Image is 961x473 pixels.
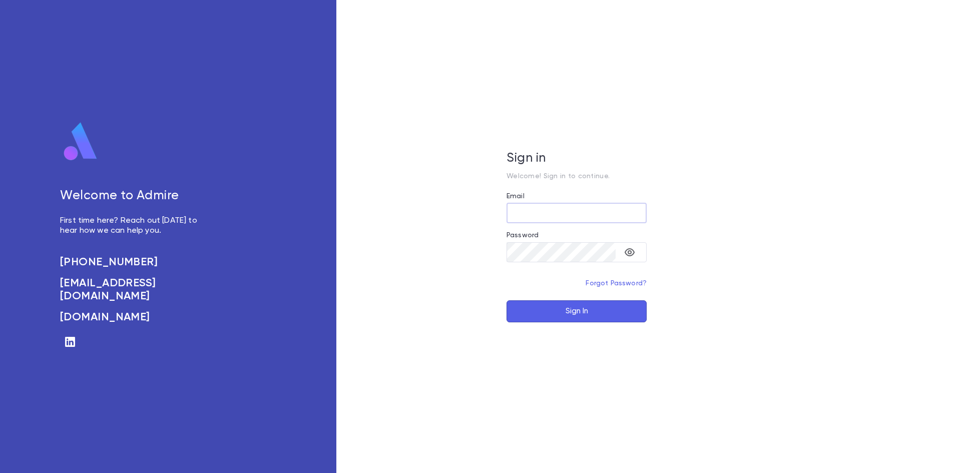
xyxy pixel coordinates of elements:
a: [DOMAIN_NAME] [60,311,208,324]
label: Password [507,231,539,239]
h5: Welcome to Admire [60,189,208,204]
button: toggle password visibility [620,242,640,262]
p: First time here? Reach out [DATE] to hear how we can help you. [60,216,208,236]
a: [EMAIL_ADDRESS][DOMAIN_NAME] [60,277,208,303]
label: Email [507,192,525,200]
h5: Sign in [507,151,647,166]
p: Welcome! Sign in to continue. [507,172,647,180]
a: Forgot Password? [586,280,647,287]
a: [PHONE_NUMBER] [60,256,208,269]
img: logo [60,122,101,162]
button: Sign In [507,300,647,322]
